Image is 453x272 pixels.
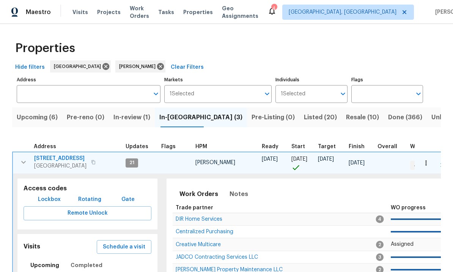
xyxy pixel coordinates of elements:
button: Rotating [75,193,104,207]
span: Geo Assignments [222,5,258,20]
div: [GEOGRAPHIC_DATA] [50,60,111,73]
span: In-review (1) [113,112,150,123]
span: Lockbox [38,195,61,204]
span: WO progress [391,205,426,210]
button: Remote Unlock [24,206,151,220]
span: Hide filters [15,63,45,72]
button: Gate [116,193,140,207]
span: Maestro [26,8,51,16]
span: Work Orders [130,5,149,20]
span: Schedule a visit [103,242,145,252]
span: Overall [377,144,397,149]
span: Resale (10) [346,112,379,123]
a: JADCO Contracting Services LLC [176,255,258,259]
button: Hide filters [12,60,48,74]
span: Flags [161,144,176,149]
label: Markets [164,77,272,82]
span: [GEOGRAPHIC_DATA] [34,162,87,170]
span: Gate [119,195,137,204]
span: [DATE] [262,157,278,162]
label: Individuals [275,77,347,82]
a: [PERSON_NAME] Property Maintenance LLC [176,267,283,272]
span: [PERSON_NAME] [119,63,159,70]
button: Open [262,89,272,99]
span: In-[GEOGRAPHIC_DATA] (3) [159,112,242,123]
span: 21 [126,160,137,166]
div: Projected renovation finish date [349,144,371,149]
span: Rotating [78,195,101,204]
span: Properties [183,8,213,16]
span: Target [318,144,336,149]
span: 1 Selected [170,91,194,97]
a: Centralized Purchasing [176,229,233,234]
span: Pre-reno (0) [67,112,104,123]
span: 3 [376,253,384,261]
span: [GEOGRAPHIC_DATA], [GEOGRAPHIC_DATA] [289,8,396,16]
span: [GEOGRAPHIC_DATA] [54,63,104,70]
span: 4 WIP [411,162,429,169]
span: Completed [71,261,102,270]
div: Target renovation project end date [318,144,343,149]
div: Days past target finish date [377,144,404,149]
span: HPM [195,144,207,149]
span: Pre-Listing (0) [252,112,295,123]
div: 4 [271,5,277,12]
div: Earliest renovation start date (first business day after COE or Checkout) [262,144,285,149]
span: Notes [230,189,248,199]
span: Projects [97,8,121,16]
span: Work Orders [179,189,218,199]
span: Trade partner [176,205,213,210]
a: DIR Home Services [176,217,222,221]
span: [PERSON_NAME] [195,160,235,165]
td: Project started on time [288,152,315,174]
span: Done (366) [388,112,422,123]
span: [DATE] [318,157,334,162]
span: 2 [376,241,384,248]
span: Address [34,144,56,149]
span: Remote Unlock [30,209,145,218]
button: Open [338,89,348,99]
span: WO Completion [410,144,452,149]
span: Updates [126,144,148,149]
span: Start [291,144,305,149]
button: Open [413,89,424,99]
span: 1 Selected [281,91,305,97]
span: Properties [15,44,75,52]
span: Clear Filters [171,63,204,72]
a: Creative Multicare [176,242,221,247]
button: Schedule a visit [97,240,151,254]
span: [DATE] [291,157,307,162]
button: Lockbox [35,193,64,207]
h5: Access codes [24,185,151,193]
div: Actual renovation start date [291,144,312,149]
span: [DATE] [349,160,365,166]
span: 4 [376,215,384,223]
div: [PERSON_NAME] [115,60,165,73]
label: Flags [351,77,423,82]
label: Address [17,77,160,82]
button: Clear Filters [168,60,207,74]
span: Listed (20) [304,112,337,123]
span: [STREET_ADDRESS] [34,155,87,162]
span: Ready [262,144,278,149]
span: DIR Home Services [176,217,222,222]
button: Open [151,89,161,99]
span: Tasks [158,9,174,15]
span: Visits [72,8,88,16]
h5: Visits [24,243,40,251]
span: Upcoming [30,261,59,270]
span: Upcoming (6) [17,112,58,123]
span: Finish [349,144,365,149]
